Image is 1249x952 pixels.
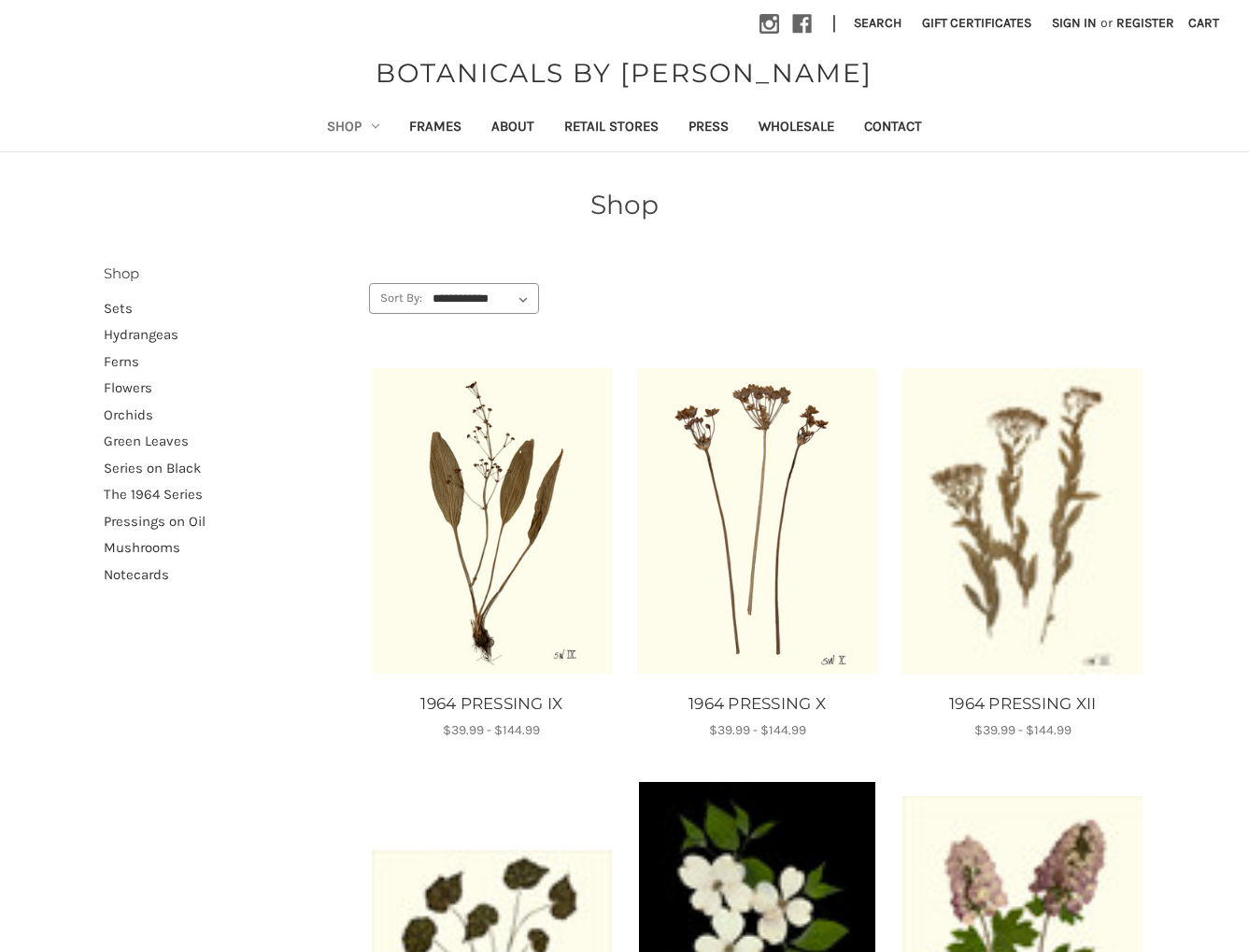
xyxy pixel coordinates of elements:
[902,368,1143,675] img: Unframed
[370,284,422,312] label: Sort By:
[366,53,882,92] a: BOTANICALS BY [PERSON_NAME]
[104,185,1146,224] h1: Shop
[637,368,877,674] img: Unframed
[902,362,1143,679] a: 1964 PRESSING XII, Price range from $39.99 to $144.99
[1099,13,1114,33] span: or
[900,692,1145,717] a: 1964 PRESSING XII, Price range from $39.99 to $144.99
[104,263,349,285] h2: Shop
[637,362,877,679] a: 1964 PRESSING X, Price range from $39.99 to $144.99
[372,368,612,674] img: Unframed
[744,106,849,151] a: Wholesale
[104,348,349,376] a: Ferns
[709,722,806,738] span: $39.99 - $144.99
[372,362,612,679] a: 1964 PRESSING IX, Price range from $39.99 to $144.99
[312,106,394,151] a: Shop
[849,106,937,151] a: Contact
[104,481,349,508] a: The 1964 Series
[104,561,349,589] a: Notecards
[104,321,349,348] a: Hydrangeas
[104,402,349,429] a: Orchids
[634,692,880,717] a: 1964 PRESSING X, Price range from $39.99 to $144.99
[1188,15,1219,31] span: Cart
[104,375,349,402] a: Flowers
[104,534,349,561] a: Mushrooms
[825,9,844,39] li: |
[549,106,674,151] a: Retail Stores
[104,428,349,455] a: Green Leaves
[974,722,1072,738] span: $39.99 - $144.99
[674,106,744,151] a: Press
[476,106,549,151] a: About
[369,692,615,717] a: 1964 PRESSING IX, Price range from $39.99 to $144.99
[104,508,349,535] a: Pressings on Oil
[104,295,349,322] a: Sets
[104,455,349,482] a: Series on Black
[443,722,540,738] span: $39.99 - $144.99
[394,106,476,151] a: Frames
